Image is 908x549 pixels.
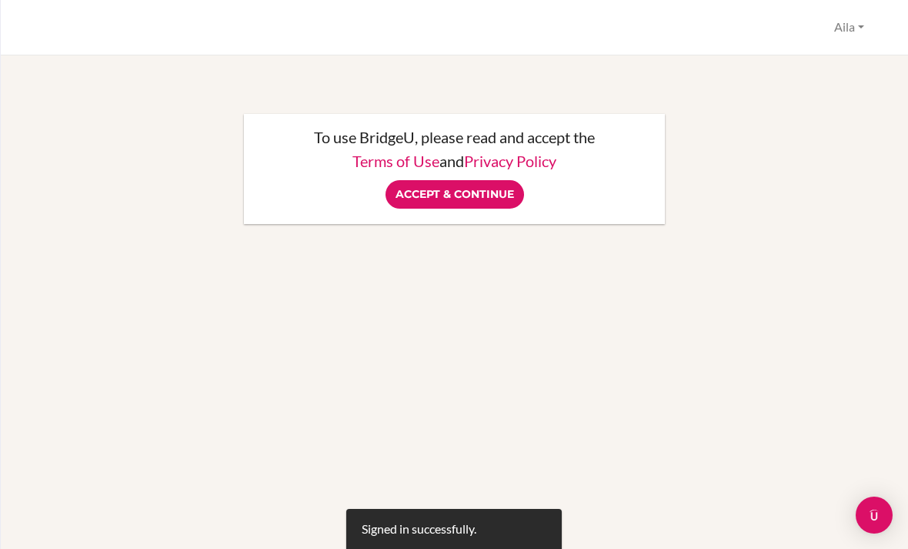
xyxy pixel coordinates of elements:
[259,129,650,145] p: To use BridgeU, please read and accept the
[856,497,893,534] div: Open Intercom Messenger
[352,152,439,170] a: Terms of Use
[362,521,476,538] div: Signed in successfully.
[827,13,871,42] button: Aila
[464,152,556,170] a: Privacy Policy
[259,153,650,169] p: and
[386,180,524,209] input: Accept & Continue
